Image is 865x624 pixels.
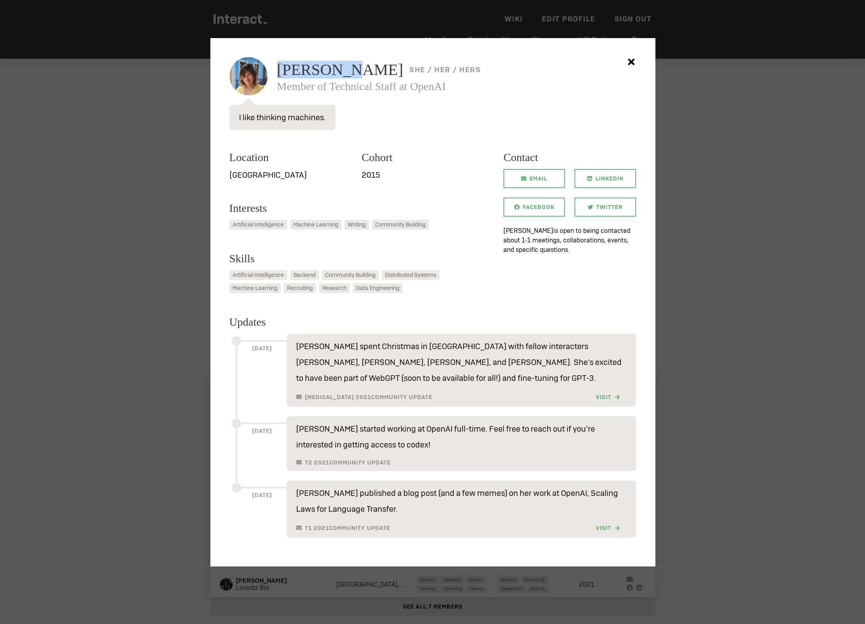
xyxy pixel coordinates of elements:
[287,284,313,292] span: Recruiting
[233,221,284,229] span: Artificial Intelligence
[362,149,484,166] h3: Cohort
[229,105,335,130] p: I like thinking machines.
[574,169,636,188] a: LinkedIn
[296,459,391,466] h6: T2 2021 Community Update
[296,524,390,532] h6: T1 2021 Community Update
[296,338,626,386] p: [PERSON_NAME] spent Christmas in [GEOGRAPHIC_DATA] with fellow interacters [PERSON_NAME], [PERSON...
[523,198,555,217] span: Facebook
[229,250,494,267] h3: Skills
[362,169,484,181] p: 2015
[530,169,547,188] span: Email
[229,200,494,217] h3: Interests
[503,169,565,188] a: Email
[590,523,626,533] a: Visit
[296,394,432,401] h6: [MEDICAL_DATA] 2021 Community Update
[293,271,316,279] span: Backend
[236,422,287,487] h6: [DATE]
[574,198,636,217] a: Twitter
[356,284,399,292] span: Data Engineering
[233,284,277,292] span: Machine Learning
[322,284,347,292] span: Research
[503,149,636,166] h3: Contact
[595,169,624,188] span: LinkedIn
[503,198,565,217] a: Facebook
[277,62,403,78] span: [PERSON_NAME]
[596,198,622,217] span: Twitter
[236,487,287,553] h6: [DATE]
[348,221,366,229] span: Writing
[236,340,287,422] h6: [DATE]
[229,314,636,330] h3: Updates
[375,221,426,229] span: Community Building
[409,67,481,73] h5: she / her / hers
[296,421,626,453] p: [PERSON_NAME] started working at OpenAI full-time. Feel free to reach out if you’re interested in...
[277,81,636,92] h3: Member of Technical Staff at OpenAI
[296,485,626,517] p: [PERSON_NAME] published a blog post (and a few memes) on her work at OpenAI, Scaling Laws for Lan...
[233,271,284,279] span: Artificial Intelligence
[229,169,352,181] p: [GEOGRAPHIC_DATA]
[503,226,636,255] p: [PERSON_NAME] is open to being contacted about 1-1 meetings, collaborations, events, and specific...
[590,392,626,402] a: Visit
[229,149,352,166] h3: Location
[325,271,376,279] span: Community Building
[385,271,436,279] span: Distributed Systems
[293,221,338,229] span: Machine Learning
